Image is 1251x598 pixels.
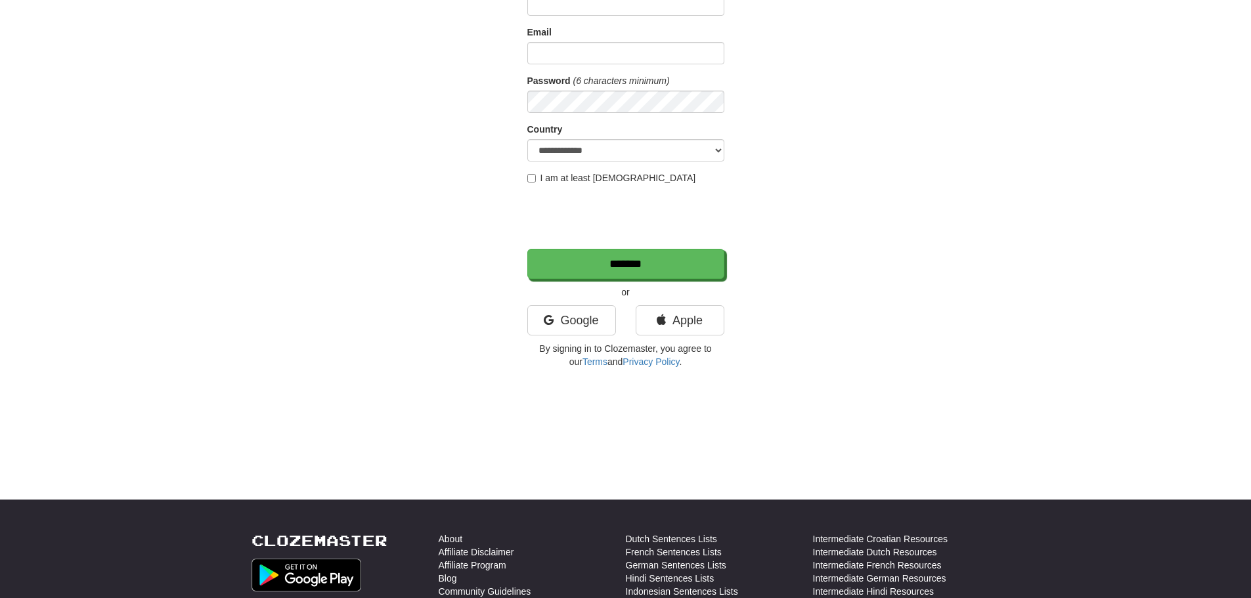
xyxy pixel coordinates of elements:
a: Privacy Policy [623,356,679,367]
a: Hindi Sentences Lists [626,572,714,585]
a: Apple [636,305,724,335]
input: I am at least [DEMOGRAPHIC_DATA] [527,174,536,182]
a: Terms [582,356,607,367]
a: Community Guidelines [439,585,531,598]
em: (6 characters minimum) [573,75,670,86]
a: About [439,532,463,545]
a: German Sentences Lists [626,559,726,572]
label: Country [527,123,563,136]
label: I am at least [DEMOGRAPHIC_DATA] [527,171,696,184]
a: Intermediate German Resources [813,572,946,585]
a: Blog [439,572,457,585]
a: Affiliate Disclaimer [439,545,514,559]
a: Intermediate Croatian Resources [813,532,948,545]
iframe: reCAPTCHA [527,191,727,242]
a: Dutch Sentences Lists [626,532,717,545]
a: Google [527,305,616,335]
a: Intermediate Dutch Resources [813,545,937,559]
a: Clozemaster [252,532,387,549]
a: Intermediate Hindi Resources [813,585,934,598]
img: Get it on Google Play [252,559,362,591]
a: Intermediate French Resources [813,559,942,572]
p: By signing in to Clozemaster, you agree to our and . [527,342,724,368]
a: French Sentences Lists [626,545,722,559]
label: Email [527,26,552,39]
a: Indonesian Sentences Lists [626,585,738,598]
label: Password [527,74,571,87]
a: Affiliate Program [439,559,506,572]
p: or [527,286,724,299]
